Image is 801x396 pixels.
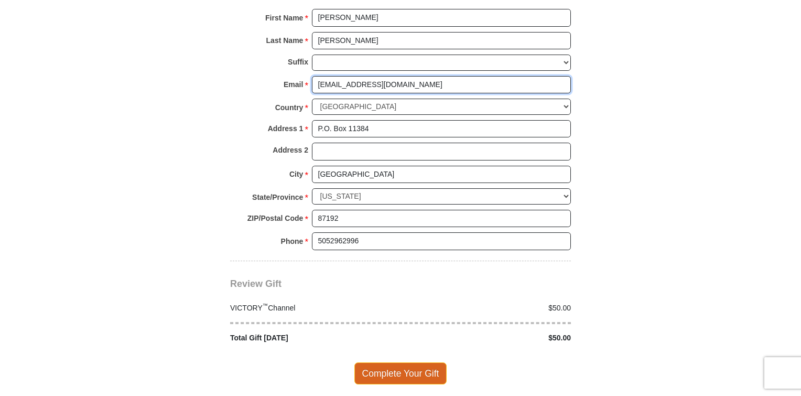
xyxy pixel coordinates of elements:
[225,303,401,314] div: VICTORY Channel
[265,10,303,25] strong: First Name
[281,234,304,249] strong: Phone
[275,100,304,115] strong: Country
[284,77,303,92] strong: Email
[400,333,577,344] div: $50.00
[354,362,447,384] span: Complete Your Gift
[263,302,268,308] sup: ™
[289,167,303,181] strong: City
[225,333,401,344] div: Total Gift [DATE]
[252,190,303,205] strong: State/Province
[266,33,304,48] strong: Last Name
[288,55,308,69] strong: Suffix
[273,143,308,157] strong: Address 2
[247,211,304,226] strong: ZIP/Postal Code
[400,303,577,314] div: $50.00
[230,279,282,289] span: Review Gift
[268,121,304,136] strong: Address 1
